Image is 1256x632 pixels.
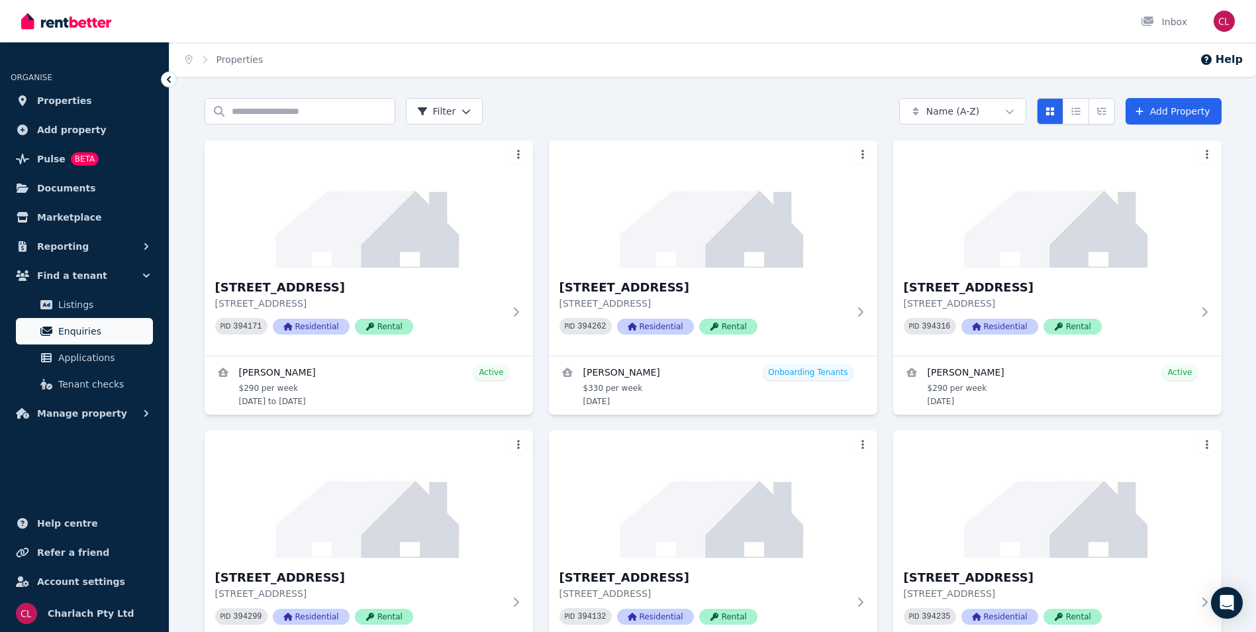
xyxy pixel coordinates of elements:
a: View details for Michelle O'Brien [549,356,877,415]
code: 394262 [577,322,606,331]
span: Tenant checks [58,376,148,392]
a: Enquiries [16,318,153,344]
h3: [STREET_ADDRESS] [904,278,1192,297]
a: Properties [217,54,264,65]
a: View details for Ryan O'Dwyer [893,356,1222,415]
a: 51/4406 Pacific Hwy, Twelve Mile Creek[STREET_ADDRESS][STREET_ADDRESS]PID 394171ResidentialRental [205,140,533,356]
div: View options [1037,98,1115,125]
a: Add Property [1126,98,1222,125]
span: Rental [355,319,413,335]
p: [STREET_ADDRESS] [904,297,1192,310]
span: Enquiries [58,323,148,339]
div: Inbox [1141,15,1187,28]
small: PID [909,613,920,620]
button: More options [1198,146,1216,164]
span: Rental [699,609,757,625]
button: Help [1200,52,1243,68]
span: Charlach Pty Ltd [48,606,134,621]
span: Find a tenant [37,268,107,284]
span: Name (A-Z) [926,105,980,118]
a: Listings [16,291,153,318]
p: [STREET_ADDRESS] [559,587,848,600]
span: Reporting [37,238,89,254]
button: More options [509,436,528,454]
a: Marketplace [11,204,158,231]
span: Help centre [37,515,98,531]
h3: [STREET_ADDRESS] [559,568,848,587]
span: Properties [37,93,92,109]
span: Pulse [37,151,66,167]
span: Manage property [37,405,127,421]
img: 54/4406 Pacific Hwy, Twelve Mile Creek [205,431,533,558]
span: Refer a friend [37,545,109,560]
a: 52/4406 Pacific Hwy, Twelve Mile Creek[STREET_ADDRESS][STREET_ADDRESS]PID 394262ResidentialRental [549,140,877,356]
span: Rental [355,609,413,625]
a: View details for Jay Cederholm [205,356,533,415]
small: PID [565,323,575,330]
span: Applications [58,350,148,366]
h3: [STREET_ADDRESS] [215,568,504,587]
h3: [STREET_ADDRESS] [215,278,504,297]
span: Residential [961,609,1038,625]
small: PID [220,613,231,620]
img: RentBetter [21,11,111,31]
a: Refer a friend [11,539,158,566]
code: 394299 [233,612,262,621]
button: More options [1198,436,1216,454]
button: Compact list view [1063,98,1089,125]
img: 57/4406 Pacific Hwy, Twelve Mile Creek [893,431,1222,558]
a: Applications [16,344,153,371]
button: Manage property [11,400,158,427]
button: Find a tenant [11,262,158,289]
h3: [STREET_ADDRESS] [904,568,1192,587]
button: More options [509,146,528,164]
span: Rental [1043,609,1102,625]
span: Documents [37,180,96,196]
span: Listings [58,297,148,313]
span: Residential [273,319,350,335]
span: Residential [617,319,694,335]
nav: Breadcrumb [169,42,279,77]
span: Add property [37,122,107,138]
button: More options [853,146,872,164]
a: 53/4406 Pacific Hwy, Twelve Mile Creek[STREET_ADDRESS][STREET_ADDRESS]PID 394316ResidentialRental [893,140,1222,356]
img: 53/4406 Pacific Hwy, Twelve Mile Creek [893,140,1222,268]
code: 394316 [922,322,950,331]
a: Tenant checks [16,371,153,397]
code: 394235 [922,612,950,621]
code: 394171 [233,322,262,331]
p: [STREET_ADDRESS] [559,297,848,310]
button: Reporting [11,233,158,260]
a: Account settings [11,568,158,595]
button: Card view [1037,98,1063,125]
span: ORGANISE [11,73,52,82]
a: Add property [11,117,158,143]
p: [STREET_ADDRESS] [904,587,1192,600]
button: More options [853,436,872,454]
img: 51/4406 Pacific Hwy, Twelve Mile Creek [205,140,533,268]
span: Filter [417,105,456,118]
p: [STREET_ADDRESS] [215,587,504,600]
span: Rental [1043,319,1102,335]
span: Residential [273,609,350,625]
small: PID [909,323,920,330]
img: 55/4406 Pacific Hwy, Twelve Mile Creek [549,431,877,558]
a: Help centre [11,510,158,537]
small: PID [565,613,575,620]
a: PulseBETA [11,146,158,172]
span: Marketplace [37,209,101,225]
span: BETA [71,152,99,166]
small: PID [220,323,231,330]
h3: [STREET_ADDRESS] [559,278,848,297]
button: Expanded list view [1088,98,1115,125]
a: Properties [11,87,158,114]
code: 394132 [577,612,606,621]
span: Residential [961,319,1038,335]
span: Residential [617,609,694,625]
span: Rental [699,319,757,335]
div: Open Intercom Messenger [1211,587,1243,619]
p: [STREET_ADDRESS] [215,297,504,310]
a: Documents [11,175,158,201]
span: Account settings [37,574,125,590]
img: Charlach Pty Ltd [16,603,37,624]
